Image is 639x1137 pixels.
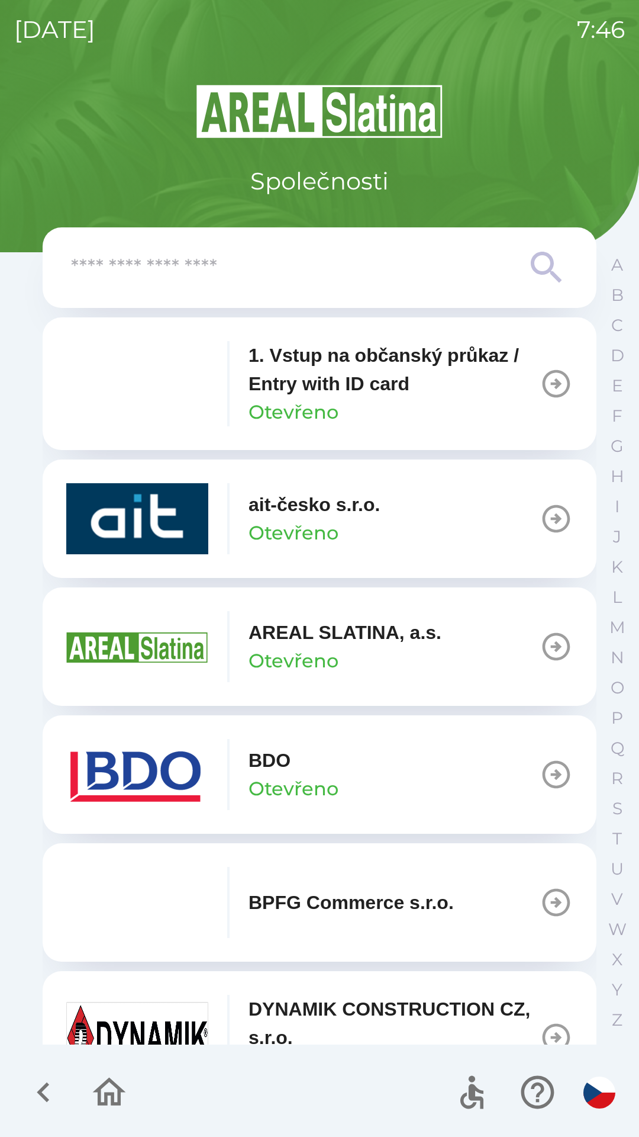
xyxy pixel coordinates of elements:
[602,945,632,975] button: X
[612,949,622,970] p: X
[611,647,624,668] p: N
[615,496,619,517] p: I
[250,163,389,199] p: Společnosti
[612,375,623,396] p: E
[613,526,621,547] p: J
[602,310,632,341] button: C
[602,492,632,522] button: I
[602,794,632,824] button: S
[611,677,624,698] p: O
[602,703,632,733] button: P
[602,884,632,914] button: V
[609,617,625,638] p: M
[66,611,208,682] img: aad3f322-fb90-43a2-be23-5ead3ef36ce5.png
[248,888,454,917] p: BPFG Commerce s.r.o.
[612,979,622,1000] p: Y
[602,371,632,401] button: E
[611,466,624,487] p: H
[612,1010,622,1030] p: Z
[248,647,338,675] p: Otevřeno
[602,914,632,945] button: W
[611,768,623,789] p: R
[43,715,596,834] button: BDOOtevřeno
[602,250,632,280] button: A
[612,828,622,849] p: T
[66,867,208,938] img: f3b1b367-54a7-43c8-9d7e-84e812667233.png
[611,255,623,275] p: A
[602,854,632,884] button: U
[602,522,632,552] button: J
[248,341,540,398] p: 1. Vstup na občanský průkaz / Entry with ID card
[66,348,208,419] img: 93ea42ec-2d1b-4d6e-8f8a-bdbb4610bcc3.png
[612,406,622,426] p: F
[248,519,338,547] p: Otevřeno
[602,824,632,854] button: T
[611,859,624,879] p: U
[608,919,627,940] p: W
[14,12,95,47] p: [DATE]
[612,587,622,608] p: L
[611,889,623,910] p: V
[248,995,540,1052] p: DYNAMIK CONSTRUCTION CZ, s.r.o.
[66,739,208,810] img: ae7449ef-04f1-48ed-85b5-e61960c78b50.png
[611,738,624,759] p: Q
[43,317,596,450] button: 1. Vstup na občanský průkaz / Entry with ID cardOtevřeno
[577,12,625,47] p: 7:46
[602,643,632,673] button: N
[602,673,632,703] button: O
[248,775,338,803] p: Otevřeno
[602,733,632,763] button: Q
[602,552,632,582] button: K
[43,587,596,706] button: AREAL SLATINA, a.s.Otevřeno
[611,436,624,457] p: G
[602,1005,632,1035] button: Z
[611,285,624,306] p: B
[583,1077,615,1109] img: cs flag
[602,763,632,794] button: R
[602,582,632,612] button: L
[248,746,291,775] p: BDO
[611,345,624,366] p: D
[248,490,380,519] p: ait-česko s.r.o.
[611,557,623,577] p: K
[66,483,208,554] img: 40b5cfbb-27b1-4737-80dc-99d800fbabba.png
[612,798,622,819] p: S
[602,280,632,310] button: B
[611,708,623,728] p: P
[43,83,596,140] img: Logo
[602,341,632,371] button: D
[602,431,632,461] button: G
[602,612,632,643] button: M
[602,461,632,492] button: H
[43,843,596,962] button: BPFG Commerce s.r.o.
[602,975,632,1005] button: Y
[248,398,338,426] p: Otevřeno
[66,1002,208,1073] img: 9aa1c191-0426-4a03-845b-4981a011e109.jpeg
[611,315,623,336] p: C
[43,971,596,1104] button: DYNAMIK CONSTRUCTION CZ, s.r.o.Otevřeno
[602,401,632,431] button: F
[43,460,596,578] button: ait-česko s.r.o.Otevřeno
[248,618,441,647] p: AREAL SLATINA, a.s.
